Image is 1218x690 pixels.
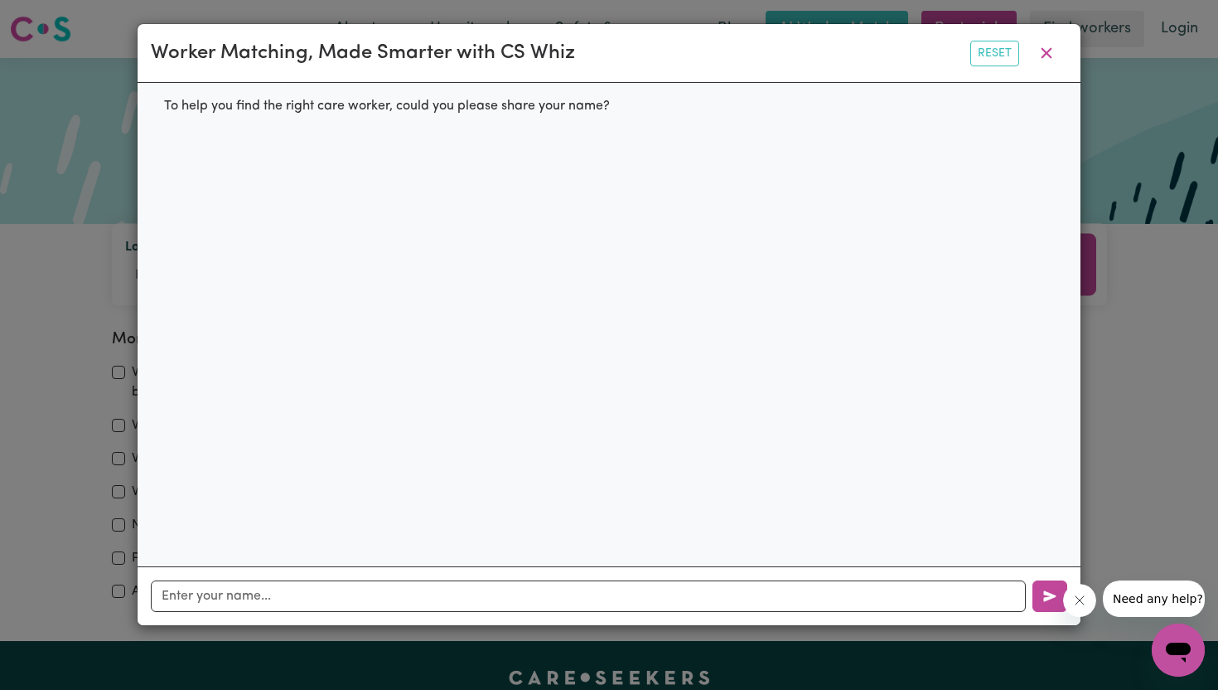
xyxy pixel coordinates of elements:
[1152,624,1205,677] iframe: Button to launch messaging window
[151,83,623,129] div: To help you find the right care worker, could you please share your name?
[970,41,1019,66] button: Reset
[151,38,575,68] div: Worker Matching, Made Smarter with CS Whiz
[1103,581,1205,617] iframe: Message from company
[151,581,1026,612] input: Enter your name...
[1063,584,1096,617] iframe: Close message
